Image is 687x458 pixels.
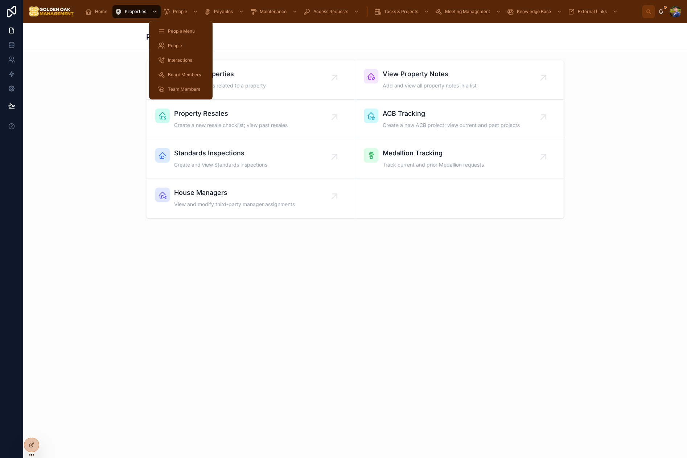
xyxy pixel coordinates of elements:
[147,100,355,139] a: Property ResalesCreate a new resale checklist; view past resales
[174,188,295,198] span: House Managers
[383,148,484,158] span: Medallion Tracking
[147,60,355,100] a: View all PropertiesAccess all details related to a property
[161,5,202,18] a: People
[153,39,208,52] a: People
[174,161,267,168] span: Create and view Standards inspections
[174,148,267,158] span: Standards Inspections
[313,9,348,15] span: Access Requests
[355,139,564,179] a: Medallion TrackingTrack current and prior Medallion requests
[168,43,182,49] span: People
[383,69,477,79] span: View Property Notes
[214,9,233,15] span: Payables
[95,9,107,15] span: Home
[383,161,484,168] span: Track current and prior Medallion requests
[153,83,208,96] a: Team Members
[383,122,520,129] span: Create a new ACB project; view current and past projects
[80,4,642,20] div: scrollable content
[168,57,192,63] span: Interactions
[29,6,74,17] img: App logo
[174,69,266,79] span: View all Properties
[202,5,247,18] a: Payables
[153,68,208,81] a: Board Members
[168,86,200,92] span: Team Members
[125,9,146,15] span: Properties
[433,5,505,18] a: Meeting Management
[174,201,295,208] span: View and modify third-party manager assignments
[147,179,355,218] a: House ManagersView and modify third-party manager assignments
[153,25,208,38] a: People Menu
[247,5,301,18] a: Maintenance
[505,5,565,18] a: Knowledge Base
[372,5,433,18] a: Tasks & Projects
[83,5,112,18] a: Home
[260,9,287,15] span: Maintenance
[355,100,564,139] a: ACB TrackingCreate a new ACB project; view current and past projects
[517,9,551,15] span: Knowledge Base
[301,5,363,18] a: Access Requests
[147,139,355,179] a: Standards InspectionsCreate and view Standards inspections
[173,9,187,15] span: People
[112,5,161,18] a: Properties
[565,5,621,18] a: External Links
[168,72,201,78] span: Board Members
[174,82,266,89] span: Access all details related to a property
[153,54,208,67] a: Interactions
[174,109,288,119] span: Property Resales
[146,32,204,42] h1: Properties Menu
[383,82,477,89] span: Add and view all property notes in a list
[174,122,288,129] span: Create a new resale checklist; view past resales
[168,28,195,34] span: People Menu
[355,60,564,100] a: View Property NotesAdd and view all property notes in a list
[578,9,607,15] span: External Links
[384,9,418,15] span: Tasks & Projects
[383,109,520,119] span: ACB Tracking
[445,9,490,15] span: Meeting Management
